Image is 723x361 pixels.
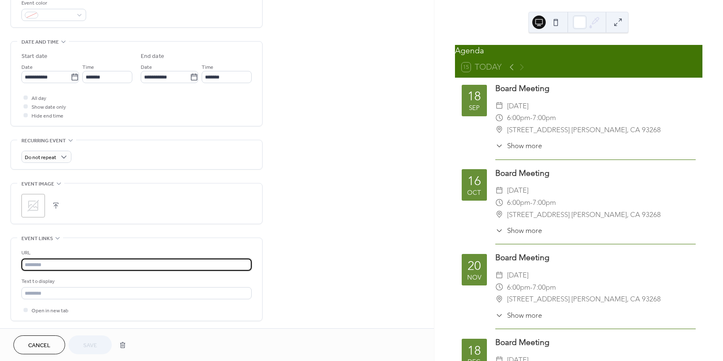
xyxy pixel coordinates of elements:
span: 7:00pm [533,281,556,293]
button: Cancel [13,335,65,354]
span: Time [202,63,213,72]
span: Show more [507,310,542,321]
span: [STREET_ADDRESS] [PERSON_NAME], CA 93268 [507,209,661,221]
span: All day [32,94,46,103]
button: ​Show more [495,141,542,151]
span: [STREET_ADDRESS] [PERSON_NAME], CA 93268 [507,124,661,136]
span: Show more [507,225,542,236]
div: URL [21,249,250,257]
span: - [530,112,533,124]
div: ; [21,194,45,217]
div: Board Meeting [495,337,696,349]
span: 7:00pm [533,112,556,124]
div: Board Meeting [495,83,696,95]
div: ​ [495,112,503,124]
span: Show date only [32,103,66,112]
span: [DATE] [507,269,528,281]
button: ​Show more [495,225,542,236]
span: 6:00pm [507,281,530,293]
div: ​ [495,281,503,293]
div: 16 [468,175,481,187]
span: Date and time [21,38,59,47]
div: ​ [495,100,503,112]
div: 20 [468,259,481,272]
span: Hide end time [32,112,63,120]
div: ​ [495,209,503,221]
span: 6:00pm [507,196,530,209]
div: 18 [468,90,481,102]
span: [STREET_ADDRESS] [PERSON_NAME], CA 93268 [507,293,661,305]
div: ​ [495,225,503,236]
div: ​ [495,293,503,305]
div: Board Meeting [495,252,696,264]
div: ​ [495,196,503,209]
div: ​ [495,141,503,151]
span: Cancel [28,341,50,350]
span: 6:00pm [507,112,530,124]
span: Date [21,63,33,72]
span: [DATE] [507,100,528,112]
span: - [530,196,533,209]
div: Nov [467,274,481,280]
div: Oct [467,189,481,196]
span: Recurring event [21,136,66,145]
span: Event links [21,234,53,243]
div: Start date [21,52,47,61]
span: [DATE] [507,184,528,196]
div: ​ [495,269,503,281]
span: Do not repeat [25,153,56,162]
div: Board Meeting [495,167,696,180]
div: ​ [495,184,503,196]
div: ​ [495,310,503,321]
span: Time [82,63,94,72]
span: Show more [507,141,542,151]
span: Date [141,63,152,72]
div: 18 [468,344,481,357]
div: Agenda [455,45,702,57]
button: ​Show more [495,310,542,321]
div: Sep [469,105,480,111]
div: ​ [495,124,503,136]
span: Event image [21,180,54,188]
span: Open in new tab [32,306,68,315]
div: End date [141,52,164,61]
span: 7:00pm [533,196,556,209]
span: - [530,281,533,293]
div: Text to display [21,277,250,286]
